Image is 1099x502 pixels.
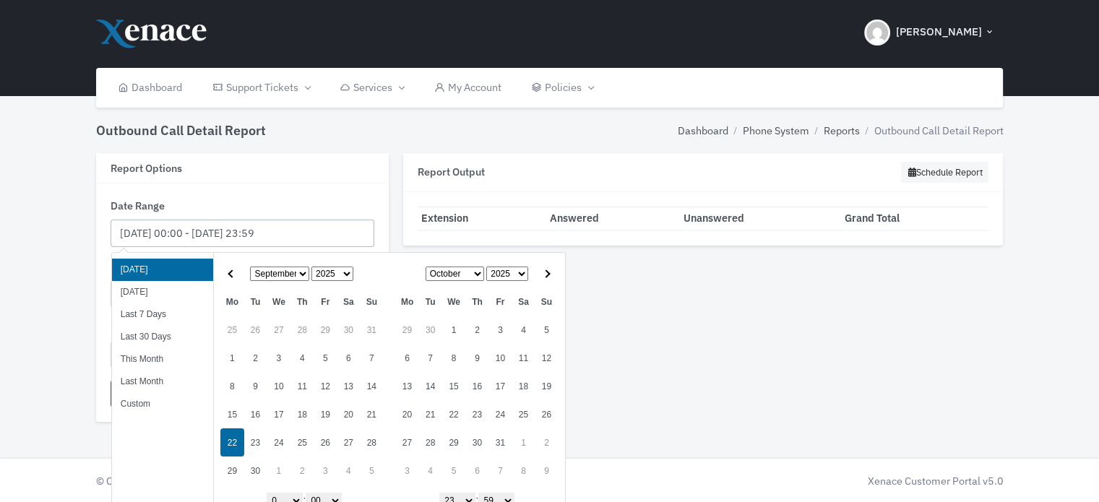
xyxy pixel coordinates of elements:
td: 12 [535,344,558,372]
td: 4 [337,456,360,485]
td: 23 [244,428,267,456]
label: Extension Groups [111,319,194,335]
li: Last 30 Days [112,326,213,348]
th: Mo [220,287,243,316]
td: 16 [465,372,488,400]
th: We [442,287,466,316]
td: 2 [535,428,558,456]
td: 27 [337,428,360,456]
span: [PERSON_NAME] [895,24,981,40]
td: 25 [220,316,243,344]
td: 2 [465,316,488,344]
th: Tu [244,287,267,316]
td: 28 [360,428,383,456]
td: 21 [360,400,383,428]
td: 29 [395,316,418,344]
td: 1 [442,316,466,344]
td: 19 [314,400,337,428]
td: 7 [360,344,383,372]
th: Extension [418,207,546,230]
td: 7 [419,344,442,372]
td: 20 [395,400,418,428]
td: 1 [512,428,535,456]
td: 31 [360,316,383,344]
td: 11 [512,344,535,372]
th: Fr [314,287,337,316]
td: 5 [535,316,558,344]
td: 13 [395,372,418,400]
td: 12 [314,372,337,400]
label: Extensions [111,259,163,274]
a: Reports [823,123,859,139]
td: 28 [419,428,442,456]
h4: Outbound Call Detail Report [96,123,266,139]
li: [DATE] [112,281,213,303]
td: 25 [512,400,535,428]
td: 8 [512,456,535,485]
label: Date Range [111,198,165,214]
th: Tu [419,287,442,316]
td: 10 [267,372,291,400]
td: 29 [220,456,243,485]
th: Grand Total [841,207,988,230]
td: 9 [535,456,558,485]
td: 13 [337,372,360,400]
th: Mo [395,287,418,316]
td: 30 [337,316,360,344]
td: 1 [267,456,291,485]
td: 5 [360,456,383,485]
td: 30 [419,316,442,344]
td: 3 [267,344,291,372]
td: 14 [360,372,383,400]
td: 18 [290,400,314,428]
th: Unanswered [680,207,841,230]
td: 8 [442,344,466,372]
a: Services [325,68,419,108]
th: Fr [488,287,512,316]
a: My Account [419,68,517,108]
th: Sa [337,287,360,316]
th: Sa [512,287,535,316]
td: 19 [535,372,558,400]
td: 17 [488,372,512,400]
td: 7 [488,456,512,485]
td: 21 [419,400,442,428]
td: 5 [314,344,337,372]
li: [DATE] [112,259,213,281]
td: 3 [314,456,337,485]
th: Su [360,287,383,316]
td: 24 [267,428,291,456]
td: 5 [442,456,466,485]
h6: Report Output [418,165,485,178]
td: 27 [395,428,418,456]
td: 24 [488,400,512,428]
td: 6 [337,344,360,372]
td: 26 [314,428,337,456]
td: 15 [442,372,466,400]
td: 29 [442,428,466,456]
td: 4 [419,456,442,485]
td: 15 [220,400,243,428]
td: 3 [488,316,512,344]
td: 28 [290,316,314,344]
img: Header Avatar [864,20,890,46]
a: Dashboard [677,123,728,139]
div: Xenace Customer Portal v5.0 [557,473,1004,489]
td: 2 [290,456,314,485]
li: Last Month [112,371,213,393]
td: 22 [442,400,466,428]
td: 31 [488,428,512,456]
td: 10 [488,344,512,372]
td: 20 [337,400,360,428]
button: Schedule Report [901,162,988,183]
td: 26 [244,316,267,344]
td: 27 [267,316,291,344]
td: 1 [220,344,243,372]
li: Custom [112,393,213,415]
td: 30 [465,428,488,456]
td: 16 [244,400,267,428]
li: This Month [112,348,213,371]
td: 4 [290,344,314,372]
div: © Copyright 2025 Xenace Ltd [89,473,550,489]
td: 14 [419,372,442,400]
